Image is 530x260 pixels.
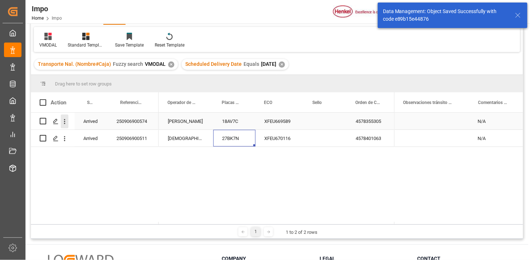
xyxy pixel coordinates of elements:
span: Scheduled Delivery Date [185,61,242,67]
div: XFEU670116 [256,130,304,147]
div: 27BK7N [213,130,256,147]
div: 250906900574 [108,113,159,129]
div: 1 [251,227,260,236]
div: N/A [469,130,523,147]
span: Transporte Nal. (Nombre#Caja) [38,61,111,67]
div: 4578401063 [347,130,396,147]
div: ✕ [168,61,174,68]
div: XFEU669589 [256,113,304,129]
div: Press SPACE to select this row. [394,113,523,130]
span: Sello [312,100,322,105]
div: VMODAL [39,42,57,48]
span: VMODAL [145,61,166,67]
div: Standard Templates [68,42,104,48]
div: Action [51,99,66,106]
div: 250906900511 [108,130,159,147]
div: Reset Template [155,42,185,48]
a: Home [32,16,44,21]
span: Comentarios Contenedor [478,100,508,105]
img: Henkel%20logo.jpg_1689854090.jpg [333,5,394,18]
span: Operador de Transporte [167,100,198,105]
div: ✕ [279,61,285,68]
div: Press SPACE to select this row. [31,113,159,130]
div: 18AV7C [213,113,256,129]
div: [DEMOGRAPHIC_DATA][PERSON_NAME] [159,130,213,147]
span: Status [87,100,92,105]
div: Data Management: Object Saved Successfully with code e89b15e44876 [383,8,508,23]
div: Arrived [75,130,108,147]
div: Press SPACE to select this row. [394,130,523,147]
div: Save Template [115,42,144,48]
span: Referencia Leschaco [120,100,143,105]
div: Arrived [75,113,108,129]
div: N/A [469,113,523,129]
span: Placas de Transporte [222,100,240,105]
div: [PERSON_NAME] [159,113,213,129]
span: Fuzzy search [113,61,143,67]
span: Equals [244,61,259,67]
div: 4578355305 [347,113,396,129]
div: 1 to 2 of 2 rows [286,229,317,236]
span: Observaciones tránsito última milla [403,100,454,105]
span: Drag here to set row groups [55,81,112,87]
div: Impo [32,3,62,14]
span: Orden de Compra drv [355,100,380,105]
div: Press SPACE to select this row. [31,130,159,147]
span: ECO [264,100,272,105]
span: [DATE] [261,61,276,67]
